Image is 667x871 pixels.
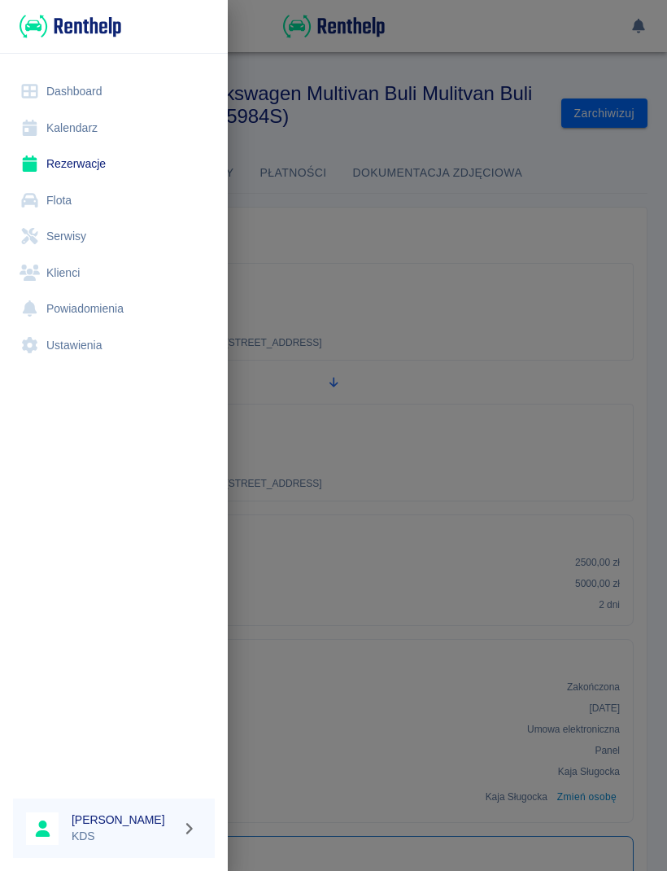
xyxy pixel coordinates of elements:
[72,828,176,845] p: KDS
[13,110,215,147] a: Kalendarz
[13,255,215,291] a: Klienci
[13,146,215,182] a: Rezerwacje
[20,13,121,40] img: Renthelp logo
[13,291,215,327] a: Powiadomienia
[13,182,215,219] a: Flota
[13,218,215,255] a: Serwisy
[72,812,176,828] h6: [PERSON_NAME]
[13,73,215,110] a: Dashboard
[13,327,215,364] a: Ustawienia
[13,13,121,40] a: Renthelp logo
